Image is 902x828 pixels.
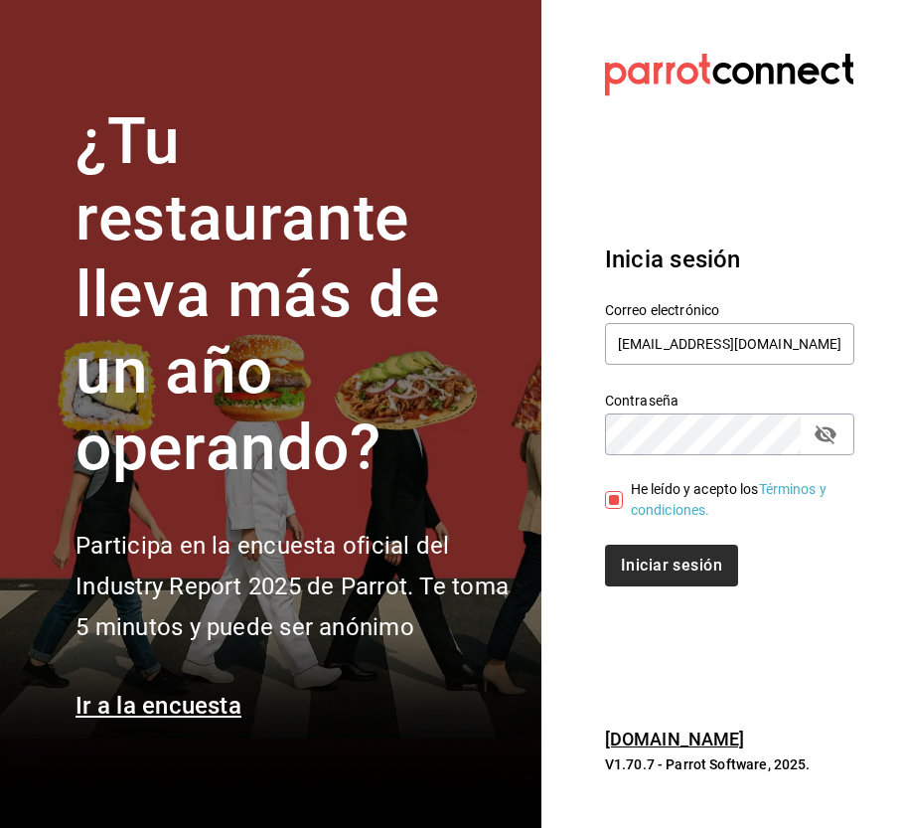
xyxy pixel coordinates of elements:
[605,323,854,365] input: Ingresa tu correo electrónico
[75,104,518,486] h1: ¿Tu restaurante lleva más de un año operando?
[605,303,854,317] label: Correo electrónico
[605,545,738,586] button: Iniciar sesión
[809,417,842,451] button: passwordField
[605,242,854,277] h3: Inicia sesión
[605,729,745,749] a: [DOMAIN_NAME]
[75,526,518,647] h2: Participa en la encuesta oficial del Industry Report 2025 de Parrot. Te toma 5 minutos y puede se...
[75,692,241,720] a: Ir a la encuesta
[605,394,854,408] label: Contraseña
[631,479,838,521] div: He leído y acepto los
[605,754,854,774] p: V1.70.7 - Parrot Software, 2025.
